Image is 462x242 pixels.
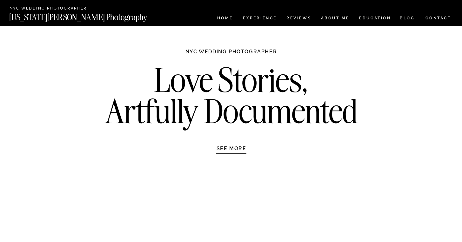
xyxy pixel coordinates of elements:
a: EDUCATION [358,16,392,22]
h2: Love Stories, Artfully Documented [98,64,365,131]
a: Experience [243,16,276,22]
a: [US_STATE][PERSON_NAME] Photography [9,13,169,18]
a: CONTACT [425,15,452,22]
a: HOME [216,16,234,22]
a: SEE MORE [201,145,262,151]
h1: NYC WEDDING PHOTOGRAPHER [172,48,291,61]
a: NYC Wedding Photographer [10,6,105,11]
a: REVIEWS [286,16,310,22]
a: BLOG [400,16,415,22]
a: ABOUT ME [321,16,350,22]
